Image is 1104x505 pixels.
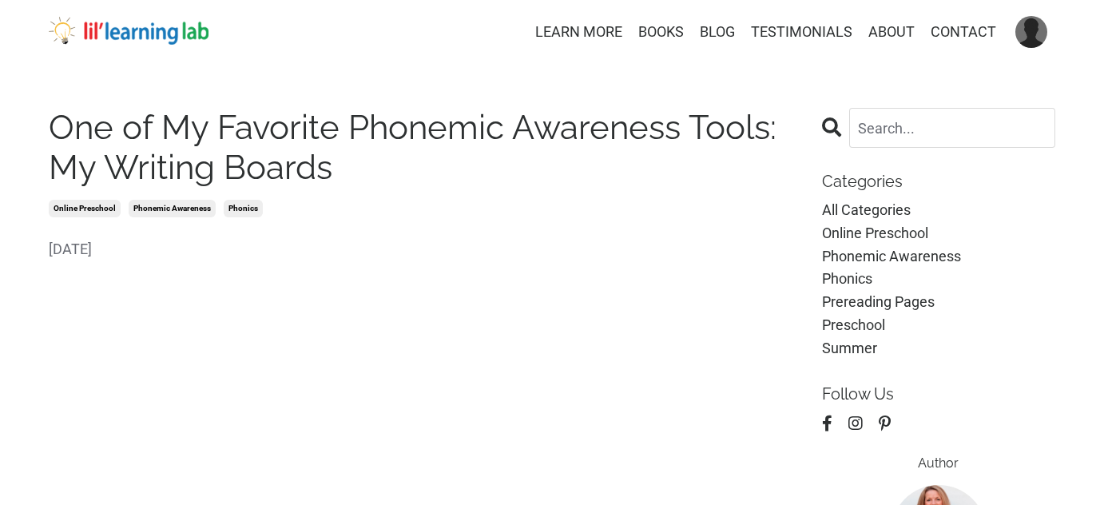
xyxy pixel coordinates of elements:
a: online preschool [822,222,1056,245]
a: LEARN MORE [535,21,622,44]
a: phonemic awareness [822,245,1056,268]
a: phonics [822,268,1056,291]
a: preschool [822,314,1056,337]
a: summer [822,337,1056,360]
h1: One of My Favorite Phonemic Awareness Tools: My Writing Boards [49,108,798,189]
img: lil' learning lab [49,17,208,46]
a: CONTACT [931,21,996,44]
a: TESTIMONIALS [751,21,852,44]
a: online preschool [49,200,121,217]
img: User Avatar [1015,16,1047,48]
a: ABOUT [868,21,915,44]
a: phonics [224,200,263,217]
input: Search... [849,108,1056,148]
a: BLOG [700,21,735,44]
a: BOOKS [638,21,684,44]
p: Categories [822,172,1056,191]
a: phonemic awareness [129,200,216,217]
h6: Author [822,455,1056,471]
a: prereading pages [822,291,1056,314]
p: Follow Us [822,384,1056,404]
a: All Categories [822,199,1056,222]
span: [DATE] [49,238,798,261]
